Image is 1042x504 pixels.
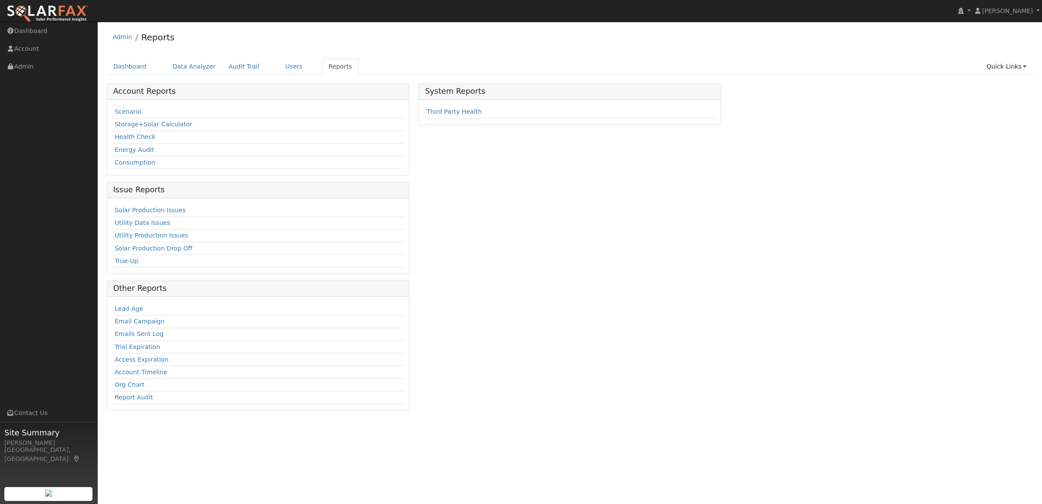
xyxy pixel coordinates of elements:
a: Utility Data Issues [115,219,170,226]
a: Dashboard [107,59,153,75]
a: Storage+Solar Calculator [115,121,192,128]
a: Energy Audit [115,146,154,153]
span: Site Summary [4,427,93,438]
a: Consumption [115,159,155,166]
a: Audit Trail [222,59,266,75]
span: [PERSON_NAME] [982,7,1033,14]
a: Scenario [115,108,141,115]
a: Utility Production Issues [115,232,188,239]
a: Solar Production Issues [115,207,185,214]
a: Lead Age [115,305,143,312]
a: Health Check [115,133,155,140]
a: Reports [141,32,175,43]
div: [PERSON_NAME] [4,438,93,448]
div: [GEOGRAPHIC_DATA], [GEOGRAPHIC_DATA] [4,445,93,464]
img: SolarFax [7,5,88,23]
a: Users [279,59,309,75]
a: Admin [113,33,132,40]
a: Data Analyzer [166,59,222,75]
a: Emails Sent Log [115,330,164,337]
a: Quick Links [980,59,1033,75]
a: Trial Expiration [115,343,160,350]
a: Access Expiration [115,356,168,363]
a: Report Audit [115,394,153,401]
h5: System Reports [425,87,715,96]
a: Map [73,455,81,462]
a: Third Party Health [426,108,481,115]
a: True-Up [115,257,138,264]
a: Email Campaign [115,318,165,325]
a: Account Timeline [115,369,167,376]
a: Solar Production Drop Off [115,245,192,252]
h5: Account Reports [113,87,403,96]
img: retrieve [45,490,52,497]
a: Reports [322,59,359,75]
a: Org Chart [115,381,145,388]
h5: Other Reports [113,284,403,293]
h5: Issue Reports [113,185,403,194]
